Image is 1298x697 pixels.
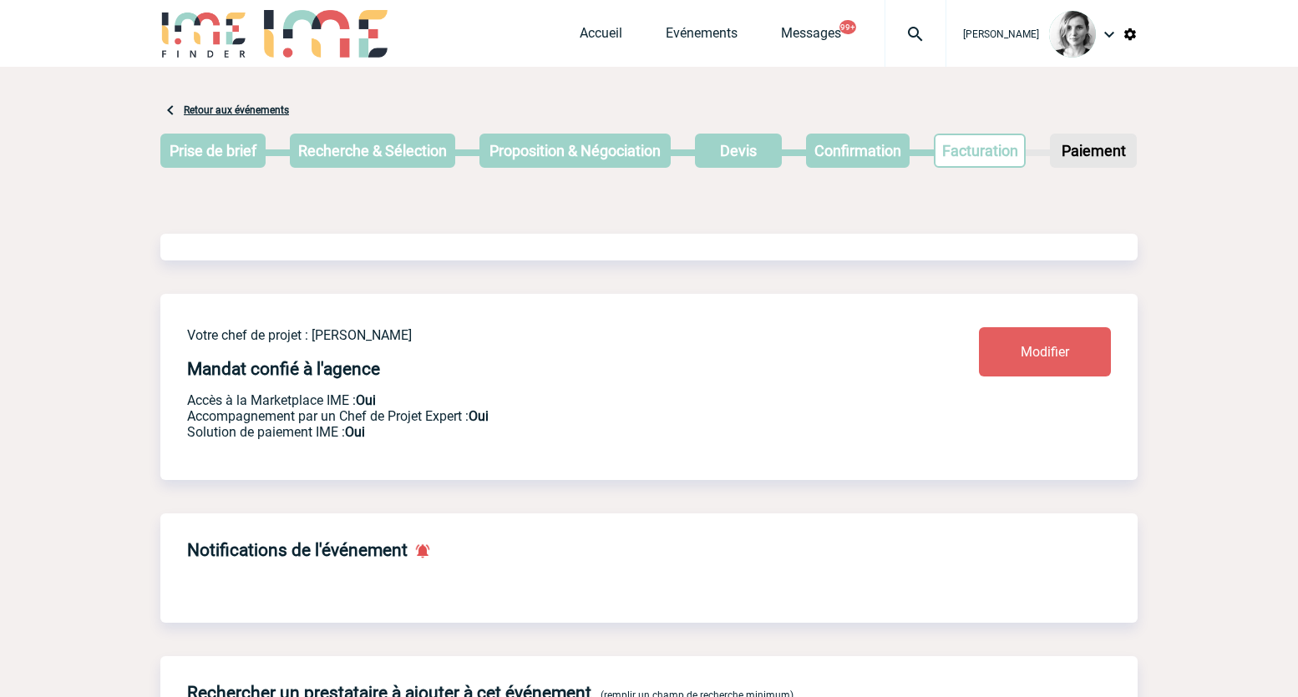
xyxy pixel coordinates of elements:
[1021,344,1069,360] span: Modifier
[187,540,408,560] h4: Notifications de l'événement
[356,392,376,408] b: Oui
[666,25,738,48] a: Evénements
[808,135,908,166] p: Confirmation
[963,28,1039,40] span: [PERSON_NAME]
[935,135,1025,166] p: Facturation
[187,424,880,440] p: Conformité aux process achat client, Prise en charge de la facturation, Mutualisation de plusieur...
[697,135,780,166] p: Devis
[187,392,880,408] p: Accès à la Marketplace IME :
[160,10,247,58] img: IME-Finder
[187,327,880,343] p: Votre chef de projet : [PERSON_NAME]
[839,20,856,34] button: 99+
[345,424,365,440] b: Oui
[781,25,841,48] a: Messages
[1052,135,1135,166] p: Paiement
[292,135,454,166] p: Recherche & Sélection
[162,135,264,166] p: Prise de brief
[469,408,489,424] b: Oui
[187,359,380,379] h4: Mandat confié à l'agence
[580,25,622,48] a: Accueil
[481,135,669,166] p: Proposition & Négociation
[187,408,880,424] p: Prestation payante
[184,104,289,116] a: Retour aux événements
[1049,11,1096,58] img: 103019-1.png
